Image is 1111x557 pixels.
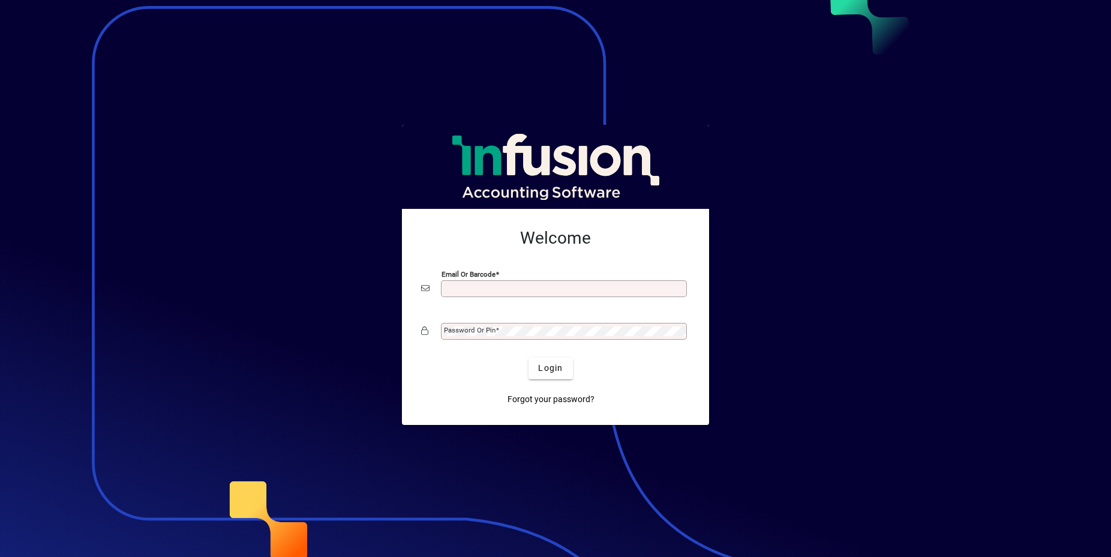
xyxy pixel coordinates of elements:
mat-label: Email or Barcode [442,269,496,278]
h2: Welcome [421,228,690,248]
span: Forgot your password? [508,393,594,406]
mat-label: Password or Pin [444,326,496,334]
button: Login [529,358,572,379]
span: Login [538,362,563,375]
a: Forgot your password? [503,389,599,411]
